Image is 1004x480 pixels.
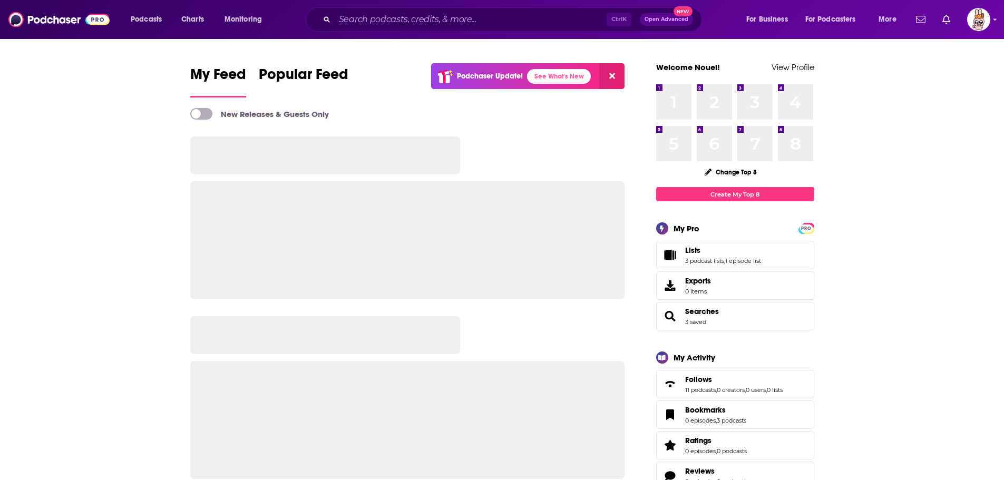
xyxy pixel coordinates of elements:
[645,17,688,22] span: Open Advanced
[717,417,746,424] a: 3 podcasts
[131,12,162,27] span: Podcasts
[685,318,706,326] a: 3 saved
[772,62,814,72] a: View Profile
[335,11,607,28] input: Search podcasts, credits, & more...
[607,13,631,26] span: Ctrl K
[685,375,783,384] a: Follows
[685,405,746,415] a: Bookmarks
[685,288,711,295] span: 0 items
[967,8,990,31] img: User Profile
[698,165,764,179] button: Change Top 8
[967,8,990,31] button: Show profile menu
[800,224,813,232] span: PRO
[656,241,814,269] span: Lists
[259,65,348,90] span: Popular Feed
[745,386,746,394] span: ,
[674,352,715,363] div: My Activity
[938,11,954,28] a: Show notifications dropdown
[190,108,329,120] a: New Releases & Guests Only
[685,386,716,394] a: 11 podcasts
[739,11,801,28] button: open menu
[717,447,747,455] a: 0 podcasts
[685,276,711,286] span: Exports
[871,11,910,28] button: open menu
[656,370,814,398] span: Follows
[800,224,813,232] a: PRO
[685,375,712,384] span: Follows
[660,309,681,324] a: Searches
[716,447,717,455] span: ,
[8,9,110,30] img: Podchaser - Follow, Share and Rate Podcasts
[967,8,990,31] span: Logged in as Nouel
[316,7,712,32] div: Search podcasts, credits, & more...
[798,11,871,28] button: open menu
[674,6,693,16] span: New
[640,13,693,26] button: Open AdvancedNew
[660,248,681,262] a: Lists
[217,11,276,28] button: open menu
[879,12,896,27] span: More
[685,246,700,255] span: Lists
[656,187,814,201] a: Create My Top 8
[457,72,523,81] p: Podchaser Update!
[716,417,717,424] span: ,
[225,12,262,27] span: Monitoring
[190,65,246,90] span: My Feed
[181,12,204,27] span: Charts
[746,12,788,27] span: For Business
[660,377,681,391] a: Follows
[685,417,716,424] a: 0 episodes
[660,438,681,453] a: Ratings
[685,246,761,255] a: Lists
[685,466,747,476] a: Reviews
[660,278,681,293] span: Exports
[767,386,783,394] a: 0 lists
[724,257,725,265] span: ,
[805,12,856,27] span: For Podcasters
[746,386,766,394] a: 0 users
[685,307,719,316] a: Searches
[685,447,716,455] a: 0 episodes
[685,436,711,445] span: Ratings
[656,431,814,459] span: Ratings
[685,466,715,476] span: Reviews
[685,436,747,445] a: Ratings
[685,405,726,415] span: Bookmarks
[660,407,681,422] a: Bookmarks
[656,271,814,300] a: Exports
[123,11,176,28] button: open menu
[174,11,210,28] a: Charts
[717,386,745,394] a: 0 creators
[656,400,814,429] span: Bookmarks
[259,65,348,97] a: Popular Feed
[716,386,717,394] span: ,
[674,223,699,233] div: My Pro
[766,386,767,394] span: ,
[527,69,591,84] a: See What's New
[190,65,246,97] a: My Feed
[656,302,814,330] span: Searches
[725,257,761,265] a: 1 episode list
[912,11,930,28] a: Show notifications dropdown
[656,62,720,72] a: Welcome Nouel!
[685,257,724,265] a: 3 podcast lists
